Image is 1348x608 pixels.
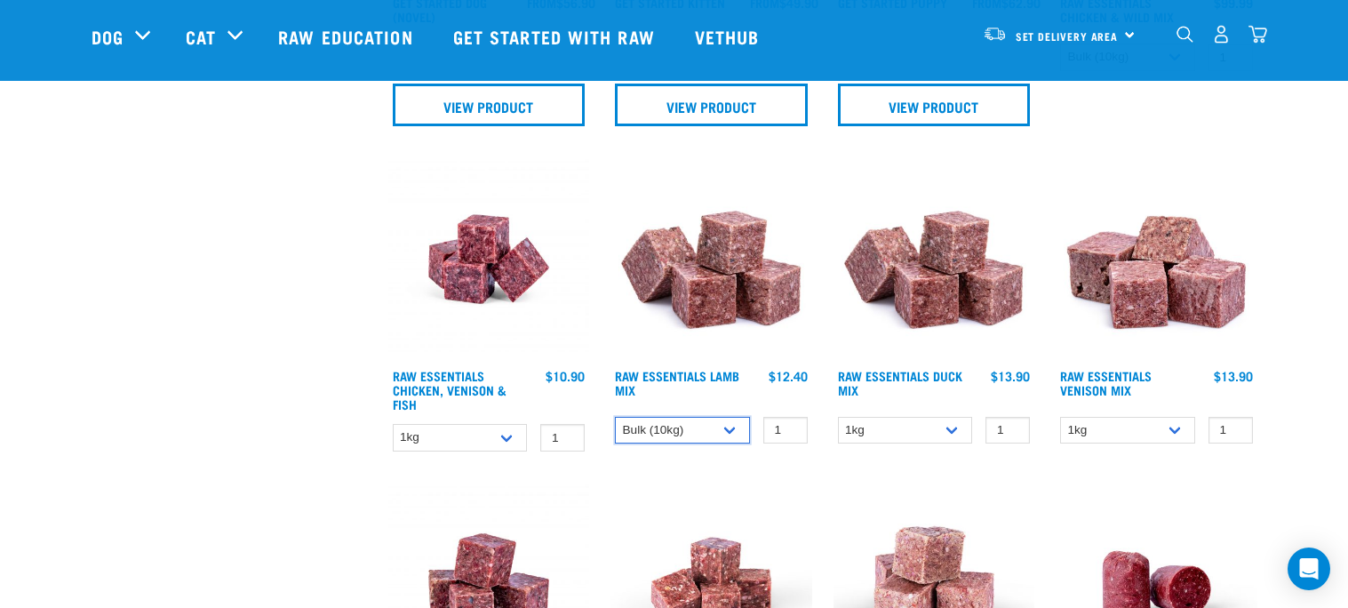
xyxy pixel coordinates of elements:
[1212,25,1231,44] img: user.png
[610,158,812,360] img: ?1041 RE Lamb Mix 01
[838,372,962,393] a: Raw Essentials Duck Mix
[546,369,585,383] div: $10.90
[540,424,585,452] input: 1
[1288,548,1330,590] div: Open Intercom Messenger
[677,1,782,72] a: Vethub
[615,84,808,126] a: View Product
[1016,33,1119,39] span: Set Delivery Area
[763,417,808,444] input: 1
[769,369,808,383] div: $12.40
[1208,417,1253,444] input: 1
[1177,26,1193,43] img: home-icon-1@2x.png
[92,23,124,50] a: Dog
[388,158,590,360] img: Chicken Venison mix 1655
[1056,158,1257,360] img: 1113 RE Venison Mix 01
[983,26,1007,42] img: van-moving.png
[1214,369,1253,383] div: $13.90
[186,23,216,50] a: Cat
[991,369,1030,383] div: $13.90
[393,372,506,407] a: Raw Essentials Chicken, Venison & Fish
[838,84,1031,126] a: View Product
[834,158,1035,360] img: ?1041 RE Lamb Mix 01
[985,417,1030,444] input: 1
[1060,372,1152,393] a: Raw Essentials Venison Mix
[1248,25,1267,44] img: home-icon@2x.png
[393,84,586,126] a: View Product
[435,1,677,72] a: Get started with Raw
[615,372,739,393] a: Raw Essentials Lamb Mix
[260,1,435,72] a: Raw Education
